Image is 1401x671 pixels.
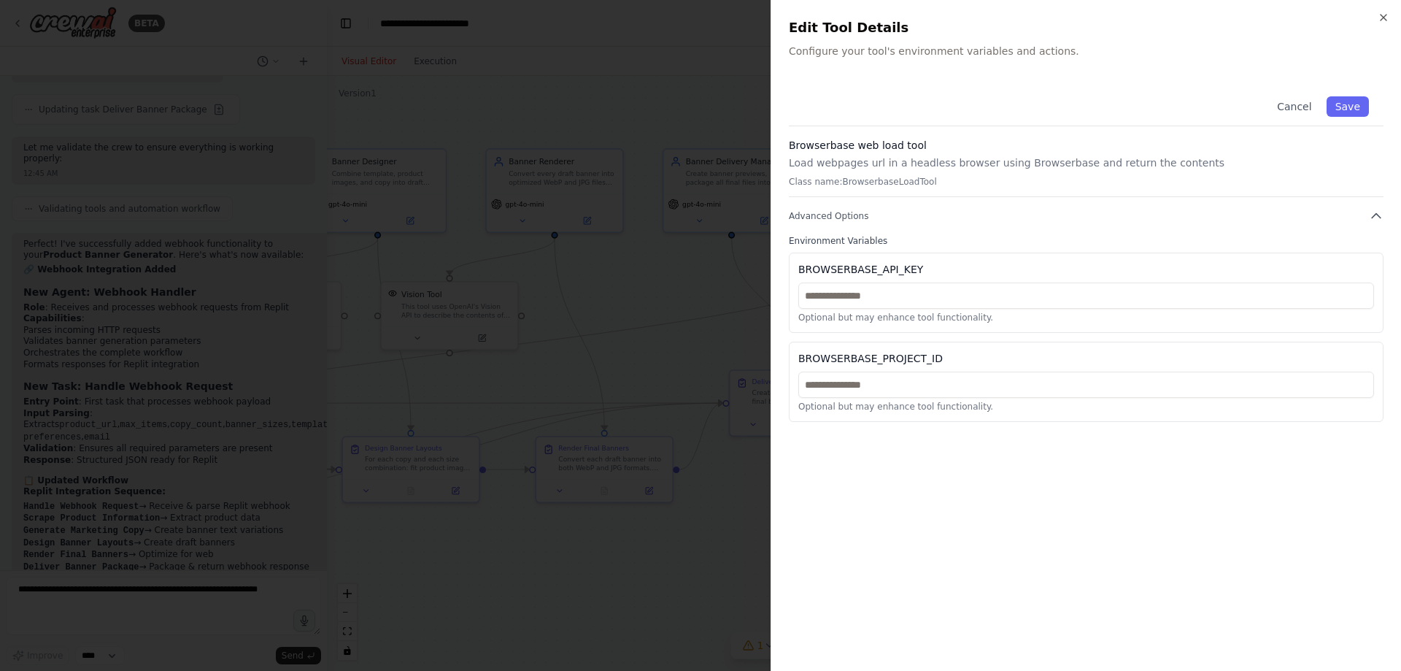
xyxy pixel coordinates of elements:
[789,156,1383,170] p: Load webpages url in a headless browser using Browserbase and return the contents
[1268,96,1320,117] button: Cancel
[789,18,1383,38] h2: Edit Tool Details
[789,138,1383,153] h3: Browserbase web load tool
[789,176,1383,188] p: Class name: BrowserbaseLoadTool
[789,44,1383,58] p: Configure your tool's environment variables and actions.
[789,235,1383,247] label: Environment Variables
[798,262,923,277] div: BROWSERBASE_API_KEY
[1327,96,1369,117] button: Save
[798,312,1374,323] p: Optional but may enhance tool functionality.
[789,210,868,222] span: Advanced Options
[798,401,1374,413] p: Optional but may enhance tool functionality.
[789,209,1383,223] button: Advanced Options
[798,351,943,366] div: BROWSERBASE_PROJECT_ID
